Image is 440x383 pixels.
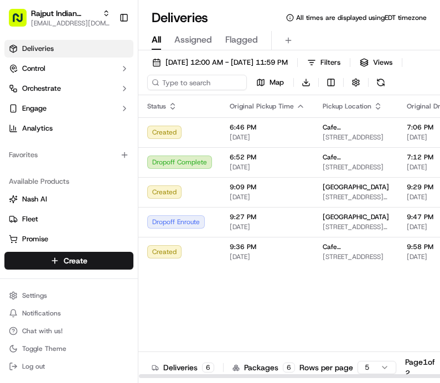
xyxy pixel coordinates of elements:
div: Packages [232,362,295,373]
span: Create [64,255,87,266]
span: Log out [22,362,45,371]
img: Liam S. [11,161,29,179]
button: Engage [4,100,133,117]
span: Control [22,64,45,74]
span: 9:27 PM [230,213,305,221]
chrome_annotation: [STREET_ADDRESS][PERSON_NAME][PERSON_NAME] [323,193,384,220]
button: Nash AI [4,190,133,208]
a: Powered byPylon [78,274,134,283]
img: 1736555255976-a54dd68f-1ca7-489b-9aae-adbdc363a1c4 [11,106,31,126]
span: 9:09 PM [230,183,305,191]
button: [DATE] 12:00 AM - [DATE] 11:59 PM [147,55,293,70]
span: Deliveries [22,44,54,54]
span: Cafe [GEOGRAPHIC_DATA] Bar and Grill - Bay View [323,123,389,132]
button: Promise [4,230,133,248]
span: Original Pickup Time [230,102,294,111]
span: [DATE] [230,252,305,261]
input: Type to search [147,75,247,90]
span: [DATE] [230,222,305,231]
div: We're available if you need us! [50,117,152,126]
span: API Documentation [105,247,178,258]
span: Assigned [174,33,212,46]
div: 💻 [94,249,102,257]
button: [EMAIL_ADDRESS][DOMAIN_NAME] [31,19,110,28]
img: 1736555255976-a54dd68f-1ca7-489b-9aae-adbdc363a1c4 [22,172,31,181]
p: Welcome 👋 [11,44,201,62]
div: Deliveries [152,362,214,373]
span: [GEOGRAPHIC_DATA] [323,183,389,191]
chrome_annotation: [STREET_ADDRESS][PERSON_NAME][PERSON_NAME] [323,222,384,250]
span: Orchestrate [22,84,61,94]
span: • [37,201,40,210]
div: Available Products [4,173,133,190]
button: Start new chat [188,109,201,122]
img: Nash [11,11,33,33]
span: [DATE] [43,201,65,210]
a: Deliveries [4,40,133,58]
button: Map [251,75,289,90]
button: Create [4,252,133,270]
button: Toggle Theme [4,341,133,356]
button: Settings [4,288,133,303]
span: 6:46 PM [230,123,305,132]
div: Past conversations [11,144,74,153]
button: Views [355,55,397,70]
span: [DATE] 12:00 AM - [DATE] 11:59 PM [165,58,288,68]
button: Refresh [373,75,389,90]
div: Page 1 of 2 [405,356,435,379]
span: Engage [22,103,46,113]
span: Analytics [22,123,53,133]
span: 6:52 PM [230,153,305,162]
span: [DATE] [230,163,305,172]
button: See all [172,142,201,155]
span: Map [270,77,284,87]
span: [DATE] [98,172,121,180]
span: Promise [22,234,48,244]
div: 📗 [11,249,20,257]
span: Pickup Location [323,102,371,111]
span: [GEOGRAPHIC_DATA] [323,213,389,221]
span: All [152,33,161,46]
button: Chat with us! [4,323,133,339]
span: Cafe [GEOGRAPHIC_DATA] Bar and Grill - Bay View [323,153,389,162]
h1: Deliveries [152,9,208,27]
div: 6 [283,363,295,372]
a: Fleet [9,214,129,224]
button: Rajput Indian Cuisine[EMAIL_ADDRESS][DOMAIN_NAME] [4,4,115,31]
button: Rajput Indian Cuisine [31,8,98,19]
p: Rows per page [299,362,353,373]
a: 📗Knowledge Base [7,243,89,263]
a: Analytics [4,120,133,137]
span: [PERSON_NAME] [34,172,90,180]
button: Notifications [4,306,133,321]
span: Toggle Theme [22,344,66,353]
span: Pylon [110,275,134,283]
a: Nash AI [9,194,129,204]
span: [DATE] [230,133,305,142]
span: 9:36 PM [230,242,305,251]
img: 5e9a9d7314ff4150bce227a61376b483.jpg [23,106,43,126]
div: 6 [202,363,214,372]
a: 💻API Documentation [89,243,182,263]
button: Log out [4,359,133,374]
input: Got a question? Start typing here... [29,71,199,83]
span: Status [147,102,166,111]
span: Cafe [GEOGRAPHIC_DATA] Bar and Grill - Bay View [323,242,389,251]
button: Orchestrate [4,80,133,97]
span: Knowledge Base [22,247,85,258]
span: Chat with us! [22,327,63,335]
span: Settings [22,291,47,300]
div: Favorites [4,146,133,164]
span: Views [373,58,392,68]
span: [DATE] [230,193,305,201]
span: Notifications [22,309,61,318]
span: All times are displayed using EDT timezone [296,13,427,22]
span: Fleet [22,214,38,224]
span: Filters [320,58,340,68]
span: Nash AI [22,194,47,204]
div: Start new chat [50,106,182,117]
button: Fleet [4,210,133,228]
a: Promise [9,234,129,244]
